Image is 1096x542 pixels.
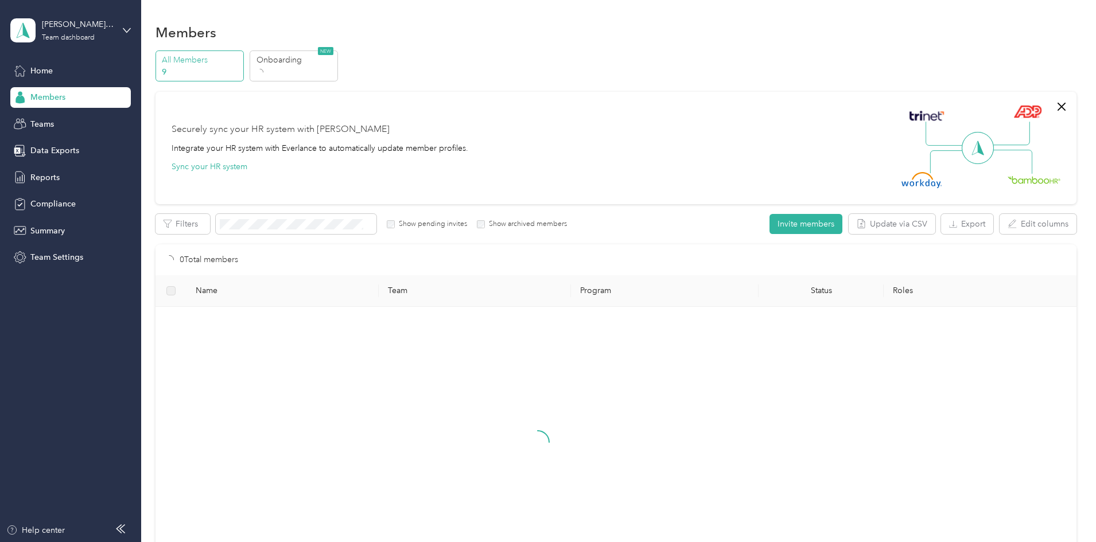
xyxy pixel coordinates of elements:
button: Filters [156,214,210,234]
span: Summary [30,225,65,237]
div: [PERSON_NAME] Team [42,18,114,30]
button: Update via CSV [849,214,935,234]
span: Data Exports [30,145,79,157]
button: Help center [6,524,65,536]
span: Members [30,91,65,103]
img: Line Left Down [930,150,970,173]
span: Teams [30,118,54,130]
img: Trinet [907,108,947,124]
button: Edit columns [1000,214,1076,234]
p: 9 [162,66,240,78]
label: Show archived members [485,219,567,229]
iframe: Everlance-gr Chat Button Frame [1032,478,1096,542]
label: Show pending invites [395,219,467,229]
img: Line Right Down [992,150,1032,174]
span: Team Settings [30,251,83,263]
div: Securely sync your HR system with [PERSON_NAME] [172,123,390,137]
button: Export [941,214,993,234]
th: Name [186,275,379,307]
span: NEW [318,47,333,55]
button: Sync your HR system [172,161,247,173]
button: Invite members [769,214,842,234]
img: Line Right Up [990,122,1030,146]
div: Integrate your HR system with Everlance to automatically update member profiles. [172,142,468,154]
th: Status [759,275,884,307]
th: Roles [884,275,1076,307]
span: Home [30,65,53,77]
th: Program [571,275,759,307]
p: Onboarding [256,54,335,66]
div: Team dashboard [42,34,95,41]
span: Name [196,286,370,295]
img: BambooHR [1008,176,1060,184]
th: Team [379,275,571,307]
img: ADP [1013,105,1041,118]
span: Reports [30,171,60,184]
img: Line Left Up [926,122,966,146]
h1: Members [156,26,216,38]
p: All Members [162,54,240,66]
img: Workday [901,172,942,188]
p: 0 Total members [180,254,238,266]
span: Compliance [30,198,76,210]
